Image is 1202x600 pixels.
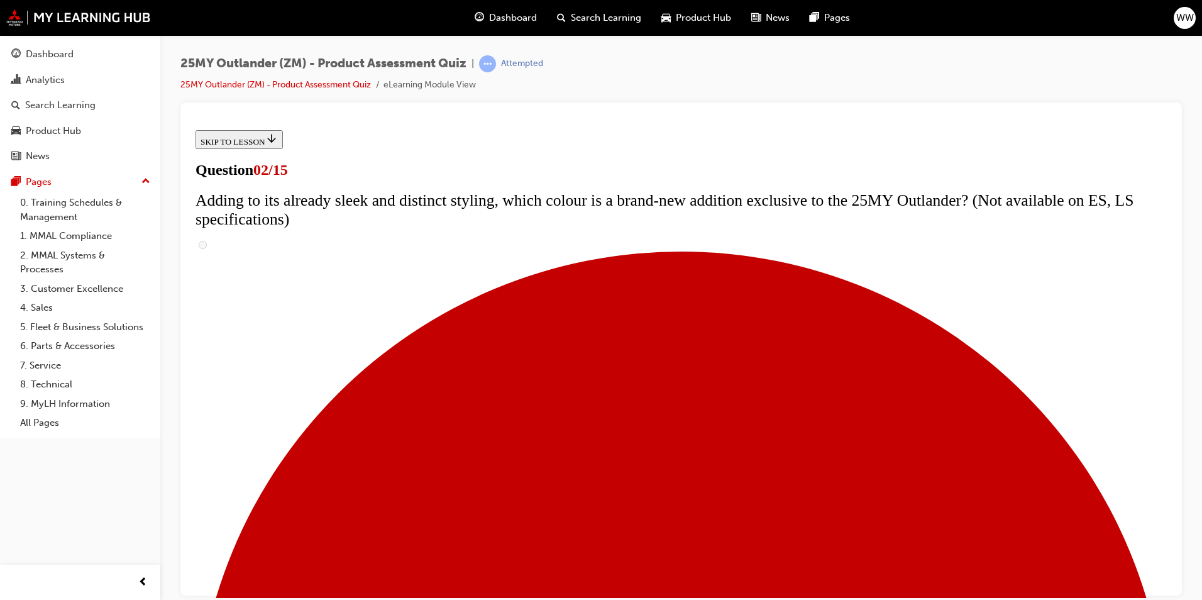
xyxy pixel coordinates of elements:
a: search-iconSearch Learning [547,5,651,31]
span: chart-icon [11,75,21,86]
a: 3. Customer Excellence [15,279,155,299]
a: 8. Technical [15,375,155,394]
a: guage-iconDashboard [465,5,547,31]
a: 5. Fleet & Business Solutions [15,318,155,337]
img: mmal [6,9,151,26]
span: search-icon [557,10,566,26]
a: 7. Service [15,356,155,375]
a: Analytics [5,69,155,92]
a: pages-iconPages [800,5,860,31]
li: eLearning Module View [383,78,476,92]
span: guage-icon [11,49,21,60]
button: Pages [5,170,155,194]
span: pages-icon [11,177,21,188]
span: pages-icon [810,10,819,26]
div: Pages [26,175,52,189]
span: Search Learning [571,11,641,25]
button: WW [1174,7,1196,29]
div: Analytics [26,73,65,87]
a: Search Learning [5,94,155,117]
span: news-icon [751,10,761,26]
span: Dashboard [489,11,537,25]
span: guage-icon [475,10,484,26]
a: 25MY Outlander (ZM) - Product Assessment Quiz [180,79,371,90]
span: WW [1176,11,1194,25]
a: 0. Training Schedules & Management [15,193,155,226]
div: Attempted [501,58,543,70]
a: 9. MyLH Information [15,394,155,414]
a: News [5,145,155,168]
span: Product Hub [676,11,731,25]
a: news-iconNews [741,5,800,31]
a: 2. MMAL Systems & Processes [15,246,155,279]
div: Product Hub [26,124,81,138]
a: Product Hub [5,119,155,143]
a: 4. Sales [15,298,155,318]
a: Dashboard [5,43,155,66]
a: 1. MMAL Compliance [15,226,155,246]
span: car-icon [661,10,671,26]
button: DashboardAnalyticsSearch LearningProduct HubNews [5,40,155,170]
div: Dashboard [26,47,74,62]
span: up-icon [141,174,150,190]
span: Pages [824,11,850,25]
span: 25MY Outlander (ZM) - Product Assessment Quiz [180,57,466,71]
div: Search Learning [25,98,96,113]
a: All Pages [15,413,155,433]
div: News [26,149,50,164]
button: SKIP TO LESSON [5,5,92,24]
span: search-icon [11,100,20,111]
span: prev-icon [138,575,148,591]
a: car-iconProduct Hub [651,5,741,31]
span: car-icon [11,126,21,137]
span: learningRecordVerb_ATTEMPT-icon [479,55,496,72]
span: | [471,57,474,71]
span: SKIP TO LESSON [10,12,87,21]
a: 6. Parts & Accessories [15,336,155,356]
span: news-icon [11,151,21,162]
span: News [766,11,790,25]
